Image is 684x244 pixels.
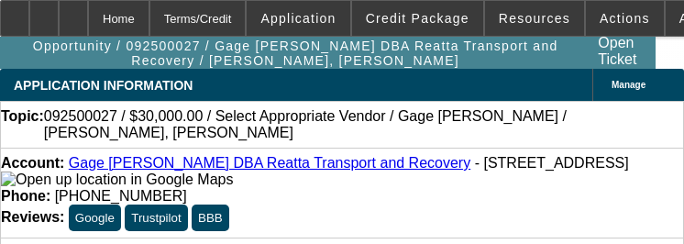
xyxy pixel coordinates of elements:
strong: Topic: [1,108,44,141]
a: View Google Maps [1,172,233,187]
strong: Account: [1,155,64,171]
button: Google [69,205,121,231]
span: Credit Package [366,11,469,26]
a: Gage [PERSON_NAME] DBA Reatta Transport and Recovery [69,155,470,171]
a: Open Ticket [590,28,654,75]
span: Actions [600,11,650,26]
span: - [STREET_ADDRESS] [475,155,629,171]
span: Resources [499,11,570,26]
strong: Phone: [1,188,50,204]
button: Application [247,1,349,36]
button: Actions [586,1,664,36]
strong: Reviews: [1,209,64,225]
button: Resources [485,1,584,36]
img: Open up location in Google Maps [1,172,233,188]
button: BBB [192,205,229,231]
span: [PHONE_NUMBER] [55,188,187,204]
span: 092500027 / $30,000.00 / Select Appropriate Vendor / Gage [PERSON_NAME] / [PERSON_NAME], [PERSON_... [44,108,683,141]
button: Trustpilot [125,205,187,231]
span: Application [260,11,336,26]
span: APPLICATION INFORMATION [14,78,193,93]
button: Credit Package [352,1,483,36]
span: Opportunity / 092500027 / Gage [PERSON_NAME] DBA Reatta Transport and Recovery / [PERSON_NAME], [... [7,39,583,68]
span: Manage [612,80,645,90]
